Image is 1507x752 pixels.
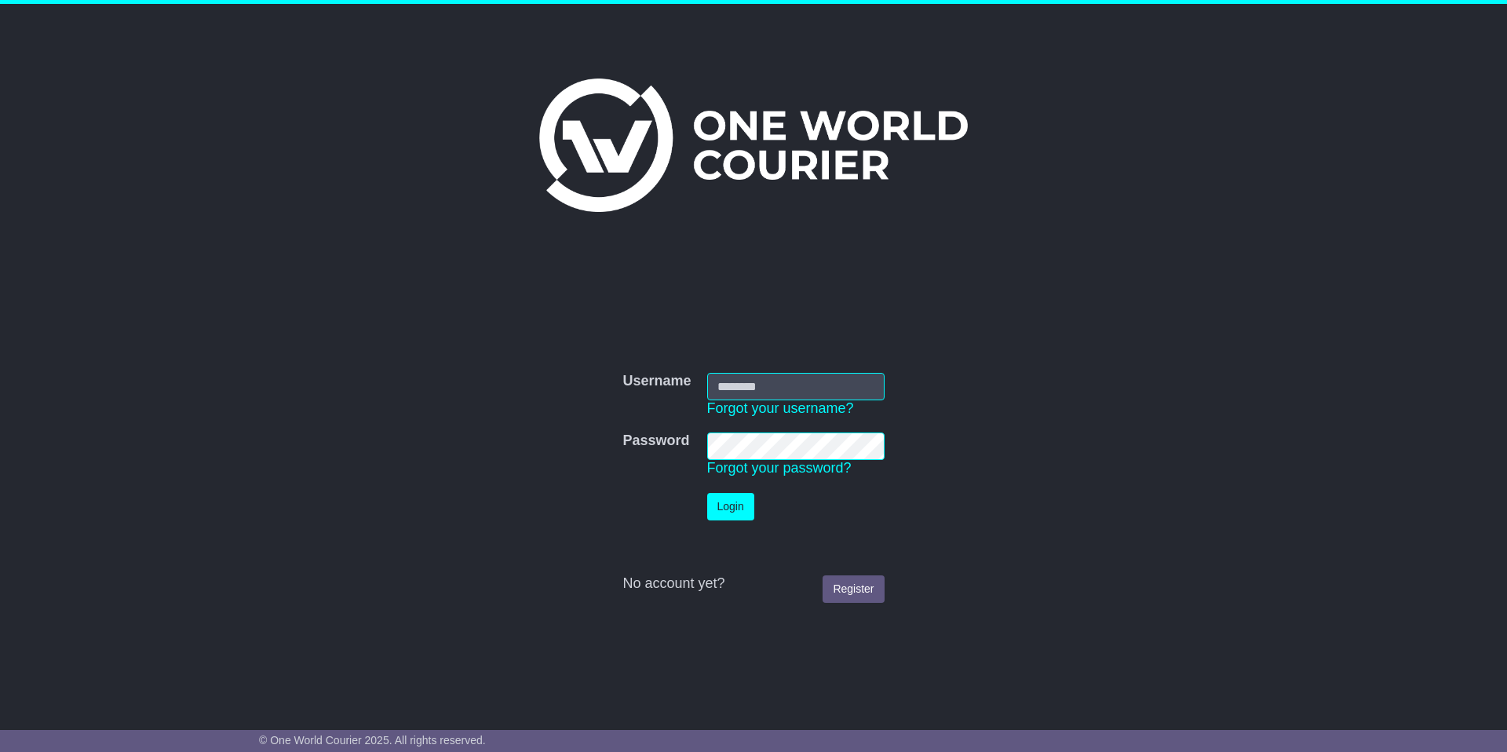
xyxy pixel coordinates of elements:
span: © One World Courier 2025. All rights reserved. [259,734,486,747]
a: Forgot your username? [707,400,854,416]
a: Register [823,575,884,603]
div: No account yet? [622,575,884,593]
img: One World [539,78,968,212]
label: Username [622,373,691,390]
button: Login [707,493,754,520]
label: Password [622,433,689,450]
a: Forgot your password? [707,460,852,476]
